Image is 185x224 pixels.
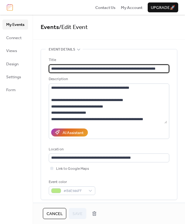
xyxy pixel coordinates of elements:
a: Contact Us [95,4,116,10]
a: Form [2,85,28,95]
span: Cancel [47,211,63,217]
span: Contact Us [95,5,116,11]
a: Settings [2,72,28,82]
a: Connect [2,33,28,43]
span: My Account [121,5,142,11]
span: Upgrade 🚀 [151,5,175,11]
img: logo [7,4,13,11]
span: Views [6,48,17,54]
div: AI Assistant [63,130,84,136]
span: Form [6,87,16,93]
a: My Events [2,19,28,29]
a: Design [2,59,28,69]
a: Events [41,22,59,33]
span: My Events [6,22,24,28]
button: Cancel [43,208,66,219]
span: Event details [49,47,75,53]
a: My Account [121,4,142,10]
div: Event color [49,179,94,185]
div: Title [49,57,168,63]
span: Connect [6,35,22,41]
span: Link to Google Maps [56,166,89,172]
div: Description [49,76,168,82]
span: Design [6,61,18,67]
div: Location [49,146,168,153]
button: AI Assistant [51,128,88,136]
span: #B8E986FF [64,188,85,194]
button: Upgrade🚀 [148,2,178,12]
span: Settings [6,74,21,80]
a: Views [2,46,28,55]
span: / Edit Event [59,22,88,33]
